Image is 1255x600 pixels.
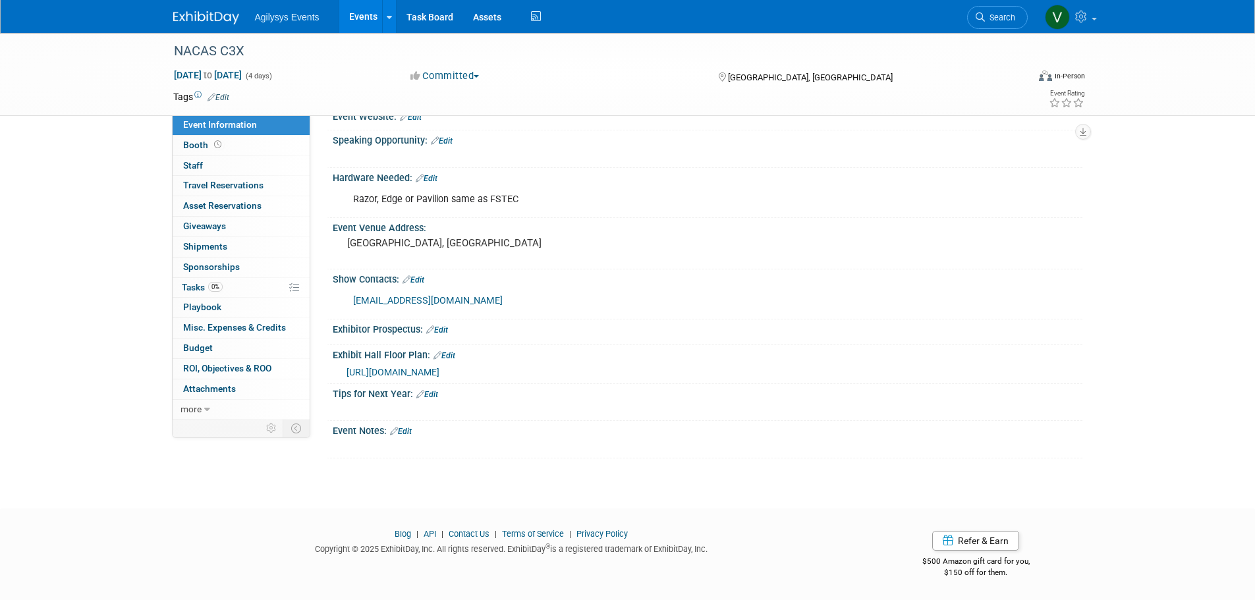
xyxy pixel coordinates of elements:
div: Tips for Next Year: [333,384,1082,401]
a: Edit [416,174,437,183]
a: Edit [208,93,229,102]
img: Vaitiare Munoz [1045,5,1070,30]
a: Terms of Service [502,529,564,539]
span: Booth [183,140,224,150]
a: Search [967,6,1028,29]
a: ROI, Objectives & ROO [173,359,310,379]
div: $500 Amazon gift card for you, [870,547,1082,578]
td: Tags [173,90,229,103]
div: Event Rating [1049,90,1084,97]
span: more [181,404,202,414]
span: [DATE] [DATE] [173,69,242,81]
div: Exhibitor Prospectus: [333,319,1082,337]
a: Edit [416,390,438,399]
span: Event Information [183,119,257,130]
div: Event Venue Address: [333,218,1082,234]
a: Contact Us [449,529,489,539]
a: Edit [426,325,448,335]
div: Speaking Opportunity: [333,130,1082,148]
span: 0% [208,282,223,292]
a: Sponsorships [173,258,310,277]
a: Attachments [173,379,310,399]
span: Playbook [183,302,221,312]
td: Personalize Event Tab Strip [260,420,283,437]
div: In-Person [1054,71,1085,81]
a: Asset Reservations [173,196,310,216]
img: ExhibitDay [173,11,239,24]
div: $150 off for them. [870,567,1082,578]
a: Misc. Expenses & Credits [173,318,310,338]
a: [URL][DOMAIN_NAME] [347,367,439,377]
span: Travel Reservations [183,180,264,190]
span: Search [985,13,1015,22]
a: Playbook [173,298,310,317]
span: Staff [183,160,203,171]
a: API [424,529,436,539]
a: Edit [403,275,424,285]
a: Travel Reservations [173,176,310,196]
a: Shipments [173,237,310,257]
span: (4 days) [244,72,272,80]
a: Tasks0% [173,278,310,298]
span: [GEOGRAPHIC_DATA], [GEOGRAPHIC_DATA] [728,72,893,82]
span: Agilysys Events [255,12,320,22]
a: Edit [400,113,422,122]
span: | [491,529,500,539]
div: Event Notes: [333,421,1082,438]
span: Misc. Expenses & Credits [183,322,286,333]
span: Asset Reservations [183,200,262,211]
span: Giveaways [183,221,226,231]
span: Tasks [182,282,223,292]
span: Sponsorships [183,261,240,272]
a: Giveaways [173,217,310,236]
a: Blog [395,529,411,539]
a: Event Information [173,115,310,135]
div: Event Format [950,68,1086,88]
div: Show Contacts: [333,269,1082,286]
a: more [173,400,310,420]
span: | [413,529,422,539]
span: | [438,529,447,539]
span: Shipments [183,241,227,252]
div: Exhibit Hall Floor Plan: [333,345,1082,362]
div: Copyright © 2025 ExhibitDay, Inc. All rights reserved. ExhibitDay is a registered trademark of Ex... [173,540,851,555]
a: Edit [390,427,412,436]
div: NACAS C3X [169,40,1008,63]
img: Format-Inperson.png [1039,70,1052,81]
td: Toggle Event Tabs [283,420,310,437]
a: Budget [173,339,310,358]
a: Booth [173,136,310,155]
span: Booth not reserved yet [211,140,224,150]
a: [EMAIL_ADDRESS][DOMAIN_NAME] [353,295,503,306]
a: Staff [173,156,310,176]
a: Refer & Earn [932,531,1019,551]
span: Budget [183,342,213,353]
span: ROI, Objectives & ROO [183,363,271,373]
div: Hardware Needed: [333,168,1082,185]
a: Edit [431,136,453,146]
pre: [GEOGRAPHIC_DATA], [GEOGRAPHIC_DATA] [347,237,630,249]
div: Razor, Edge or Pavilion same as FSTEC [344,186,937,213]
a: Edit [433,351,455,360]
sup: ® [545,543,550,550]
span: Attachments [183,383,236,394]
span: to [202,70,214,80]
a: Privacy Policy [576,529,628,539]
button: Committed [406,69,484,83]
span: | [566,529,574,539]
